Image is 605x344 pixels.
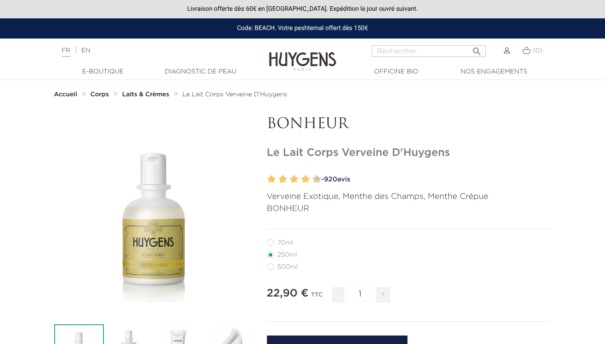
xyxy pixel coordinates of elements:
[472,43,482,54] i: 
[269,173,276,186] label: 2
[81,47,90,54] a: EN
[122,91,169,98] strong: Laits & Crèmes
[267,251,308,258] label: 250ml
[90,91,109,98] strong: Corps
[324,176,337,183] span: 920
[372,45,486,57] input: Rechercher
[311,285,322,310] div: TTC
[266,173,269,186] label: 1
[288,173,291,186] label: 5
[267,116,551,133] p: BONHEUR
[267,191,551,203] p: Verveine Exotique, Menthe des Champs, Menthe Crépue
[292,173,299,186] label: 6
[54,91,79,98] a: Accueil
[303,173,310,186] label: 8
[267,288,309,299] span: 22,90 €
[469,43,485,55] button: 
[267,146,551,159] h1: Le Lait Corps Verveine D'Huygens
[311,173,314,186] label: 9
[376,287,390,303] span: +
[54,91,77,98] strong: Accueil
[449,67,539,77] a: Nos engagements
[314,173,321,186] label: 10
[318,173,551,186] a: -920avis
[57,45,245,56] div: |
[267,203,551,215] p: BONHEUR
[122,91,172,98] a: Laits & Crèmes
[62,47,70,57] a: FR
[347,287,373,302] input: Quantité
[277,173,280,186] label: 3
[58,67,148,77] a: E-Boutique
[269,38,336,72] img: Huygens
[90,91,111,98] a: Corps
[352,67,441,77] a: Officine Bio
[532,47,542,54] span: (0)
[299,173,302,186] label: 7
[280,173,287,186] label: 4
[156,67,245,77] a: Diagnostic de peau
[267,239,304,246] label: 70ml
[267,263,309,271] label: 500ml
[332,287,344,303] span: -
[182,91,287,98] a: Le Lait Corps Verveine D'Huygens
